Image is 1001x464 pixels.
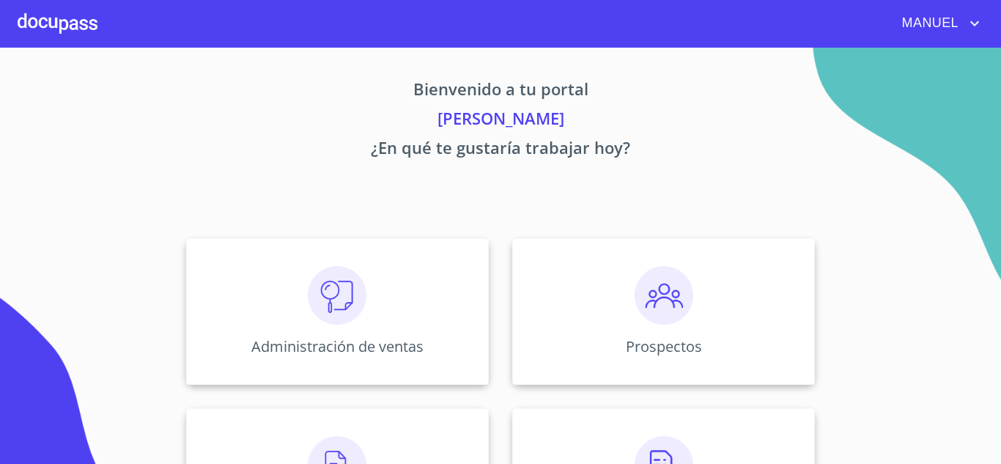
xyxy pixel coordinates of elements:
p: ¿En qué te gustaría trabajar hoy? [49,136,952,165]
p: [PERSON_NAME] [49,106,952,136]
p: Administración de ventas [251,336,424,356]
img: prospectos.png [635,266,693,325]
p: Prospectos [626,336,702,356]
img: consulta.png [308,266,366,325]
span: MANUEL [891,12,966,35]
button: account of current user [891,12,983,35]
p: Bienvenido a tu portal [49,77,952,106]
